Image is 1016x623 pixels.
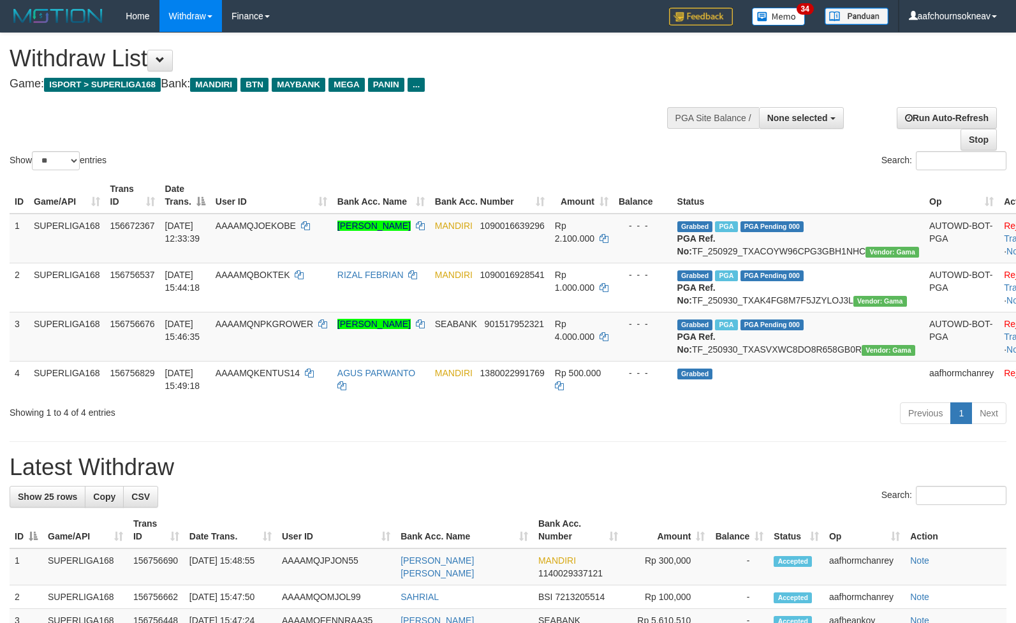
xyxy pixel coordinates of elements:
th: Bank Acc. Name: activate to sort column ascending [332,177,430,214]
span: [DATE] 15:46:35 [165,319,200,342]
td: aafhormchanrey [824,548,905,585]
div: PGA Site Balance / [667,107,759,129]
td: - [710,548,769,585]
span: ... [408,78,425,92]
a: CSV [123,486,158,508]
span: None selected [767,113,828,123]
label: Search: [881,486,1006,505]
td: 156756690 [128,548,184,585]
h1: Latest Withdraw [10,455,1006,480]
span: PGA Pending [740,270,804,281]
th: Op: activate to sort column ascending [924,177,999,214]
span: Marked by aafsengchandara [715,270,737,281]
th: Balance: activate to sort column ascending [710,512,769,548]
span: MAYBANK [272,78,325,92]
th: Amount: activate to sort column ascending [550,177,614,214]
span: Copy 1090016928541 to clipboard [480,270,545,280]
td: [DATE] 15:48:55 [184,548,277,585]
span: PANIN [368,78,404,92]
a: RIZAL FEBRIAN [337,270,404,280]
div: Showing 1 to 4 of 4 entries [10,401,414,419]
span: Copy 1380022991769 to clipboard [480,368,545,378]
td: SUPERLIGA168 [29,361,105,397]
span: Vendor URL: https://trx31.1velocity.biz [862,345,915,356]
td: AAAAMQOMJOL99 [277,585,395,609]
a: Show 25 rows [10,486,85,508]
td: 3 [10,312,29,361]
a: SAHRIAL [401,592,439,602]
span: [DATE] 12:33:39 [165,221,200,244]
th: Status [672,177,924,214]
span: MEGA [328,78,365,92]
span: Marked by aafsengchandara [715,221,737,232]
h1: Withdraw List [10,46,665,71]
td: SUPERLIGA168 [29,312,105,361]
th: Trans ID: activate to sort column ascending [128,512,184,548]
span: Accepted [774,592,812,603]
button: None selected [759,107,844,129]
span: MANDIRI [190,78,237,92]
span: 156756676 [110,319,155,329]
img: Feedback.jpg [669,8,733,26]
td: 156756662 [128,585,184,609]
td: TF_250930_TXASVXWC8DO8R658GB0R [672,312,924,361]
a: Copy [85,486,124,508]
a: Note [910,555,929,566]
label: Show entries [10,151,107,170]
th: Date Trans.: activate to sort column ascending [184,512,277,548]
span: Rp 2.100.000 [555,221,594,244]
span: SEABANK [435,319,477,329]
span: CSV [131,492,150,502]
span: Marked by aafsengchandara [715,319,737,330]
span: Copy 7213205514 to clipboard [555,592,605,602]
td: aafhormchanrey [924,361,999,397]
span: Grabbed [677,319,713,330]
span: Copy 1090016639296 to clipboard [480,221,545,231]
td: AUTOWD-BOT-PGA [924,312,999,361]
span: Rp 1.000.000 [555,270,594,293]
td: TF_250929_TXACOYW96CPG3GBH1NHC [672,214,924,263]
td: 2 [10,263,29,312]
div: - - - [619,268,667,281]
th: Balance [614,177,672,214]
th: Bank Acc. Number: activate to sort column ascending [533,512,623,548]
div: - - - [619,318,667,330]
th: Status: activate to sort column ascending [769,512,824,548]
th: Game/API: activate to sort column ascending [29,177,105,214]
span: PGA Pending [740,319,804,330]
a: [PERSON_NAME] [337,319,411,329]
td: AAAAMQJPJON55 [277,548,395,585]
a: Next [971,402,1006,424]
span: 156756537 [110,270,155,280]
th: ID [10,177,29,214]
th: User ID: activate to sort column ascending [277,512,395,548]
td: TF_250930_TXAK4FG8M7F5JZYLOJ3L [672,263,924,312]
td: Rp 100,000 [623,585,710,609]
a: 1 [950,402,972,424]
td: [DATE] 15:47:50 [184,585,277,609]
span: [DATE] 15:49:18 [165,368,200,391]
span: 156756829 [110,368,155,378]
span: Grabbed [677,221,713,232]
span: Grabbed [677,270,713,281]
span: BSI [538,592,553,602]
a: AGUS PARWANTO [337,368,415,378]
span: PGA Pending [740,221,804,232]
span: AAAAMQJOEKOBE [216,221,296,231]
img: Button%20Memo.svg [752,8,806,26]
h4: Game: Bank: [10,78,665,91]
td: SUPERLIGA168 [29,214,105,263]
span: Copy 901517952321 to clipboard [485,319,544,329]
td: 1 [10,214,29,263]
a: Stop [961,129,997,150]
th: Game/API: activate to sort column ascending [43,512,128,548]
span: AAAAMQNPKGROWER [216,319,313,329]
select: Showentries [32,151,80,170]
th: User ID: activate to sort column ascending [210,177,332,214]
span: [DATE] 15:44:18 [165,270,200,293]
span: Vendor URL: https://trx31.1velocity.biz [853,296,907,307]
span: MANDIRI [435,270,473,280]
span: MANDIRI [435,221,473,231]
label: Search: [881,151,1006,170]
a: Run Auto-Refresh [897,107,997,129]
